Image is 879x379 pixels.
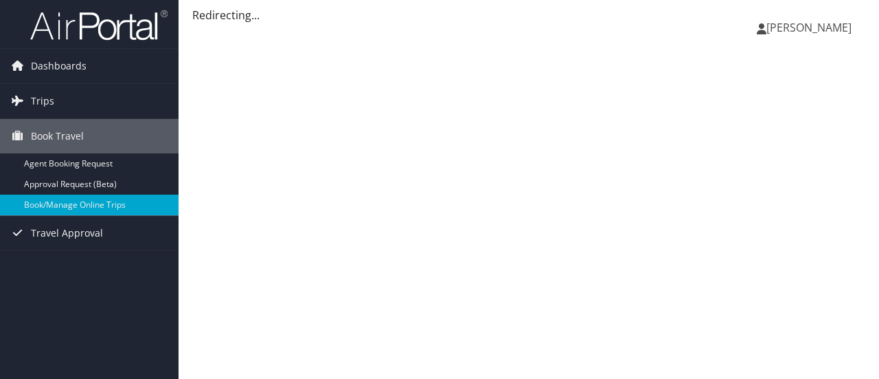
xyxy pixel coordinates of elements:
div: Redirecting... [192,7,865,23]
span: Book Travel [31,119,84,153]
a: [PERSON_NAME] [757,7,865,48]
span: Trips [31,84,54,118]
img: airportal-logo.png [30,9,168,41]
span: Dashboards [31,49,87,83]
span: [PERSON_NAME] [766,20,852,35]
span: Travel Approval [31,216,103,250]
